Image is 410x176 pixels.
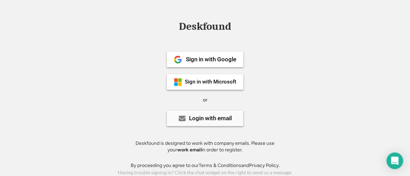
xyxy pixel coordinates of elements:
div: Deskfound [175,21,235,32]
a: Privacy Policy. [249,162,280,168]
div: Sign in with Microsoft [185,79,236,85]
img: 1024px-Google__G__Logo.svg.png [174,55,182,64]
div: Open Intercom Messenger [386,152,403,169]
img: ms-symbollockup_mssymbol_19.png [174,78,182,86]
strong: work email [177,147,202,153]
a: Terms & Conditions [199,162,241,168]
div: or [203,97,207,104]
div: Deskfound is designed to work with company emails. Please use your in order to register. [127,140,283,153]
div: Sign in with Google [186,56,236,62]
div: By proceeding you agree to our and [131,162,280,169]
div: Login with email [189,115,232,121]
